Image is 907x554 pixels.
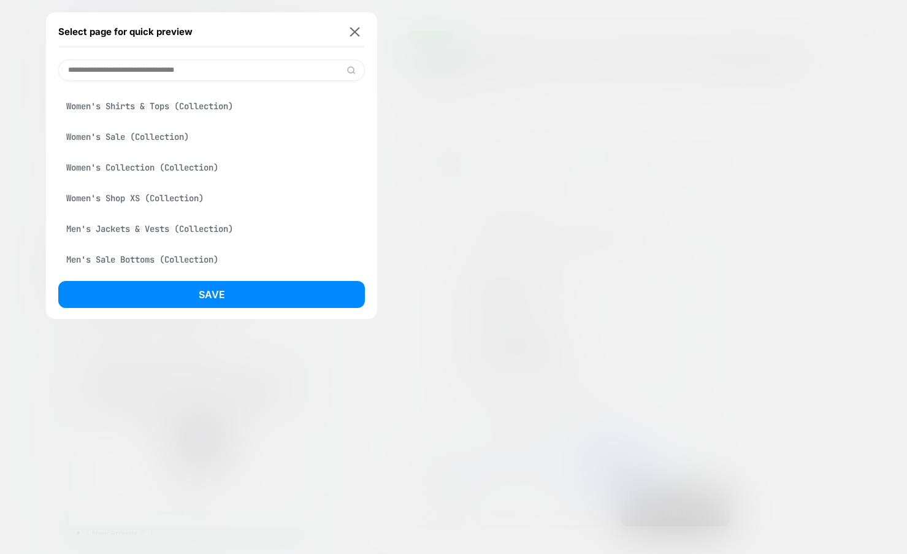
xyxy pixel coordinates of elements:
[25,127,243,139] summary: Accessories
[25,162,243,174] summary: About
[25,139,243,150] summary: Sale
[96,469,121,477] span: Powered by
[25,92,243,104] summary: New Arrivals
[25,485,90,501] button: Expand New Arrivals
[25,150,53,162] a: Resale
[12,336,231,385] p: This website uses cookies to monitor and improve site performance, analyze traffic, and to show y...
[25,115,243,127] summary: Women
[5,71,170,80] span: Translation missing: [DOMAIN_NAME]_menu
[25,104,243,115] summary: Men
[58,281,365,308] button: Save
[25,275,243,307] div: Search drawer
[350,27,360,36] img: close
[29,490,75,499] span: New Arrivals
[115,397,165,419] button: Accept
[346,66,356,75] img: edit
[58,26,193,37] span: Select page for quick preview
[29,175,120,200] a: SHOP WITH AI
[58,156,365,179] div: Women's Collection (Collection)
[58,125,365,148] div: Women's Sale (Collection)
[99,374,154,387] a: Cookie Policy
[58,217,365,240] div: Men's Jackets & Vests (Collection)
[122,296,131,304] svg: Search
[58,187,365,210] div: Women's Shop XS (Collection)
[58,248,365,271] div: Men's Sale Bottoms (Collection)
[58,94,365,118] div: Women's Shirts & Tops (Collection)
[120,293,133,307] button: Search
[78,397,103,419] button: ×
[32,184,39,191] img: AI Icon
[148,364,204,377] a: Privacy Policy
[98,442,146,454] a: Privacy Policy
